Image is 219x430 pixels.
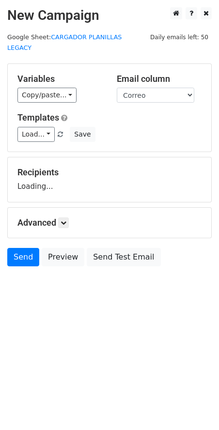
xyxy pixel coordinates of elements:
h5: Variables [17,74,102,84]
h5: Recipients [17,167,202,178]
span: Daily emails left: 50 [147,32,212,43]
a: CARGADOR PLANILLAS LEGACY [7,33,122,52]
a: Send Test Email [87,248,160,266]
small: Google Sheet: [7,33,122,52]
a: Daily emails left: 50 [147,33,212,41]
h2: New Campaign [7,7,212,24]
a: Preview [42,248,84,266]
div: Loading... [17,167,202,192]
h5: Advanced [17,217,202,228]
a: Load... [17,127,55,142]
a: Send [7,248,39,266]
button: Save [70,127,95,142]
a: Templates [17,112,59,123]
a: Copy/paste... [17,88,77,103]
h5: Email column [117,74,202,84]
